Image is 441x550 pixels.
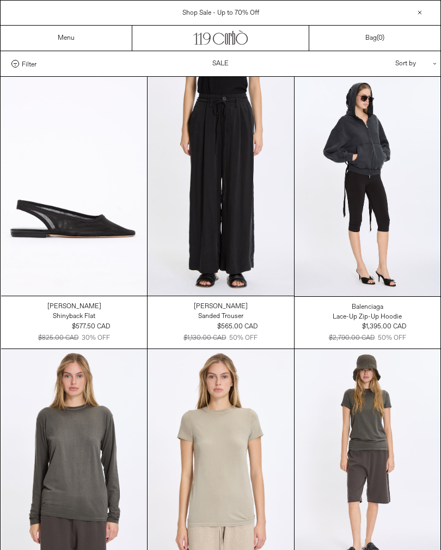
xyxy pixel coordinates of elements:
a: Shop Sale - Up to 70% Off [182,9,259,17]
a: Sanded Trouser [198,311,243,321]
a: Shinyback Flat [53,311,95,321]
div: 50% OFF [378,333,406,343]
div: 30% OFF [82,333,110,343]
div: $565.00 CAD [217,322,258,332]
div: $1,395.00 CAD [362,322,406,332]
a: Bag() [365,33,384,43]
div: $825.00 CAD [38,333,78,343]
a: [PERSON_NAME] [194,302,248,311]
div: $1,130.00 CAD [183,333,226,343]
div: Lace-Up Zip-Up Hoodie [333,313,402,322]
a: Lace-Up Zip-Up Hoodie [333,312,402,322]
img: Dries Van Noten Shinyback Flat [1,77,147,296]
img: Balenciaga Lace-Up Zip-Up Hoodie [295,77,440,296]
a: Balenciaga [352,302,383,312]
div: $577.50 CAD [72,322,110,332]
span: 0 [378,34,382,42]
a: Menu [58,34,75,42]
div: Sort by [332,51,430,76]
a: [PERSON_NAME] [47,302,101,311]
div: Balenciaga [352,303,383,312]
img: Lauren Manoogian Sanded Trouser [148,77,293,296]
div: $2,790.00 CAD [329,333,375,343]
span: ) [378,34,384,42]
span: Filter [22,60,36,68]
div: 50% OFF [229,333,258,343]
